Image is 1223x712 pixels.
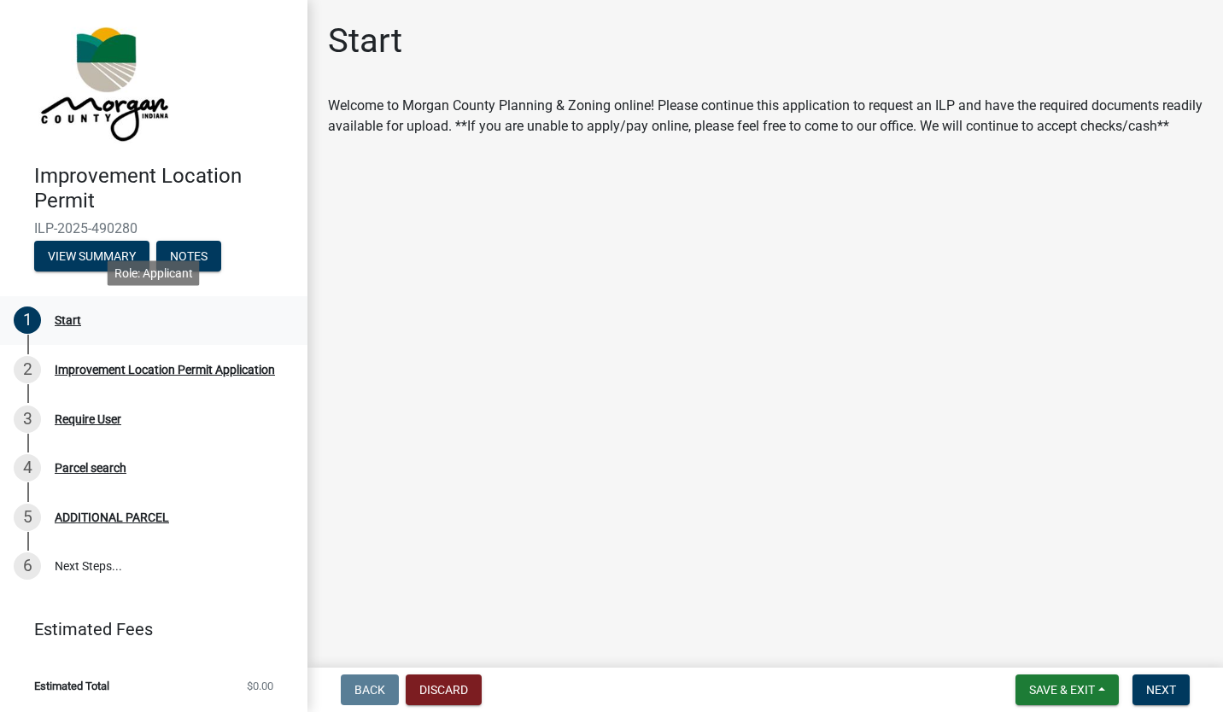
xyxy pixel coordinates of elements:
div: 2 [14,356,41,383]
wm-modal-confirm: Notes [156,250,221,264]
button: View Summary [34,241,149,271]
img: Morgan County, Indiana [34,18,172,146]
div: Parcel search [55,462,126,474]
div: 4 [14,454,41,481]
button: Save & Exit [1015,674,1119,705]
div: 5 [14,504,41,531]
wm-modal-confirm: Summary [34,250,149,264]
h4: Improvement Location Permit [34,164,294,213]
a: Estimated Fees [14,612,280,646]
div: Require User [55,413,121,425]
div: Improvement Location Permit Application [55,364,275,376]
span: Estimated Total [34,680,109,692]
button: Discard [406,674,482,705]
div: ADDITIONAL PARCEL [55,511,169,523]
button: Back [341,674,399,705]
span: Next [1146,683,1176,697]
h1: Start [328,20,402,61]
button: Next [1132,674,1190,705]
button: Notes [156,241,221,271]
div: 3 [14,406,41,433]
div: Welcome to Morgan County Planning & Zoning online! Please continue this application to request an... [328,96,1203,137]
div: Role: Applicant [108,260,200,285]
div: 6 [14,552,41,580]
span: Back [354,683,385,697]
span: Save & Exit [1029,683,1095,697]
span: ILP-2025-490280 [34,220,273,236]
div: 1 [14,306,41,334]
div: Start [55,314,81,326]
span: $0.00 [247,680,273,692]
